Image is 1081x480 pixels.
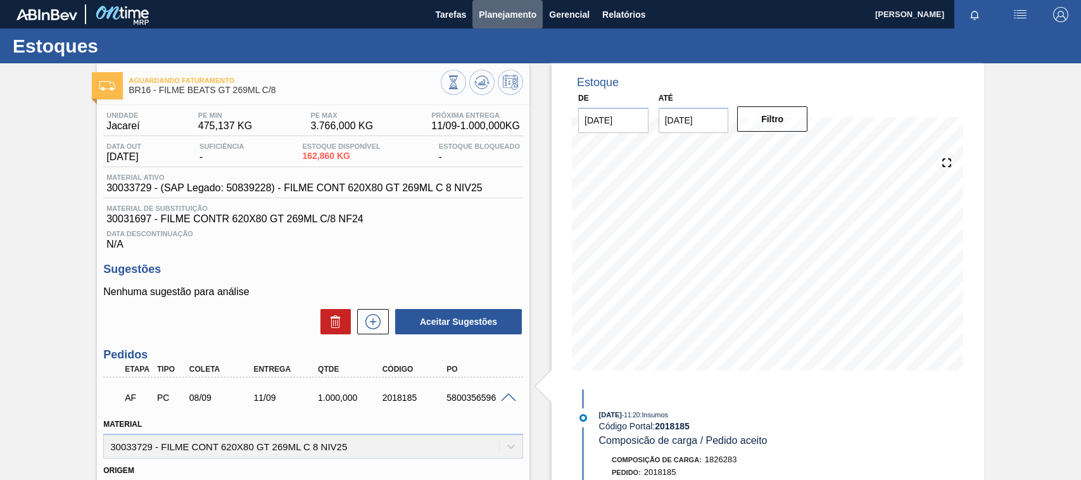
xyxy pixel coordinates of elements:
[106,213,520,225] span: 30031697 - FILME CONTR 620X80 GT 269ML C/8 NF24
[436,142,523,163] div: -
[737,106,807,132] button: Filtro
[16,9,77,20] img: TNhmsLtSVTkK8tSr43FrP2fwEKptu5GPRR3wAAAABJRU5ErkJggg==
[103,263,523,276] h3: Sugestões
[389,308,523,336] div: Aceitar Sugestões
[310,120,373,132] span: 3.766,000 KG
[443,365,515,374] div: PO
[498,70,523,95] button: Programar Estoque
[640,411,668,419] span: : Insumos
[579,414,587,422] img: atual
[599,411,622,419] span: [DATE]
[599,435,768,446] span: Composicão de carga / Pedido aceito
[435,7,466,22] span: Tarefas
[379,393,451,403] div: 2018185
[479,7,536,22] span: Planejamento
[103,225,523,250] div: N/A
[103,286,523,298] p: Nenhuma sugestão para análise
[106,174,483,181] span: Material ativo
[644,467,676,477] span: 2018185
[315,365,386,374] div: Qtde
[622,412,640,419] span: - 11:20
[659,108,729,133] input: dd/mm/yyyy
[199,142,244,150] span: Suficiência
[1053,7,1068,22] img: Logout
[395,309,522,334] button: Aceitar Sugestões
[198,120,252,132] span: 475,137 KG
[106,182,483,194] span: 30033729 - (SAP Legado: 50839228) - FILME CONT 620X80 GT 269ML C 8 NIV25
[310,111,373,119] span: PE MAX
[549,7,590,22] span: Gerencial
[599,421,900,431] div: Código Portal:
[659,94,673,103] label: Até
[443,393,515,403] div: 5800356596
[186,365,258,374] div: Coleta
[602,7,645,22] span: Relatórios
[314,309,351,334] div: Excluir Sugestões
[612,456,702,464] span: Composição de Carga :
[129,85,441,95] span: BR16 - FILME BEATS GT 269ML C/8
[106,205,520,212] span: Material de Substituição
[106,151,141,163] span: [DATE]
[379,365,451,374] div: Código
[198,111,252,119] span: PE MIN
[250,365,322,374] div: Entrega
[99,81,115,91] img: Ícone
[431,111,520,119] span: Próxima Entrega
[954,6,995,23] button: Notificações
[302,151,380,161] span: 162,860 KG
[103,348,523,362] h3: Pedidos
[431,120,520,132] span: 11/09 - 1.000,000 KG
[103,466,134,475] label: Origem
[578,108,648,133] input: dd/mm/yyyy
[154,393,187,403] div: Pedido de Compra
[106,111,139,119] span: Unidade
[577,76,619,89] div: Estoque
[315,393,386,403] div: 1.000,000
[129,77,441,84] span: Aguardando Faturamento
[122,384,155,412] div: Aguardando Faturamento
[125,393,151,403] p: AF
[578,94,589,103] label: De
[154,365,187,374] div: Tipo
[106,120,139,132] span: Jacareí
[122,365,155,374] div: Etapa
[106,142,141,150] span: Data out
[705,455,737,464] span: 1826283
[250,393,322,403] div: 11/09/2025
[655,421,690,431] strong: 2018185
[351,309,389,334] div: Nova sugestão
[106,230,520,237] span: Data Descontinuação
[441,70,466,95] button: Visão Geral dos Estoques
[439,142,520,150] span: Estoque Bloqueado
[469,70,495,95] button: Atualizar Gráfico
[103,420,142,429] label: Material
[1013,7,1028,22] img: userActions
[302,142,380,150] span: Estoque Disponível
[612,469,641,476] span: Pedido :
[186,393,258,403] div: 08/09/2025
[196,142,247,163] div: -
[13,39,237,53] h1: Estoques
